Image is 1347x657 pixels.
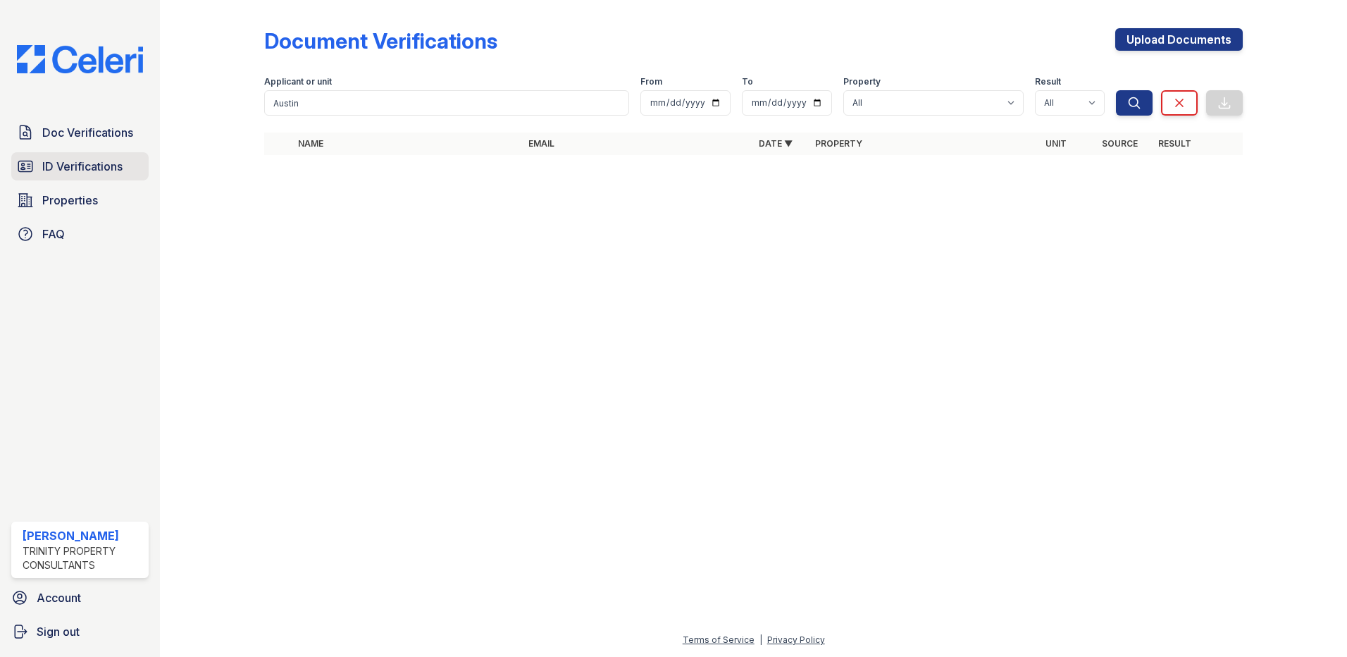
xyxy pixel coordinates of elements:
[683,634,755,645] a: Terms of Service
[264,90,629,116] input: Search by name, email, or unit number
[1115,28,1243,51] a: Upload Documents
[759,138,793,149] a: Date ▼
[6,45,154,73] img: CE_Logo_Blue-a8612792a0a2168367f1c8372b55b34899dd931a85d93a1a3d3e32e68fde9ad4.png
[1102,138,1138,149] a: Source
[815,138,862,149] a: Property
[11,118,149,147] a: Doc Verifications
[759,634,762,645] div: |
[528,138,554,149] a: Email
[843,76,881,87] label: Property
[6,618,154,646] a: Sign out
[1035,76,1061,87] label: Result
[37,623,80,640] span: Sign out
[742,76,753,87] label: To
[23,527,143,544] div: [PERSON_NAME]
[264,28,497,54] div: Document Verifications
[264,76,332,87] label: Applicant or unit
[640,76,662,87] label: From
[23,544,143,572] div: Trinity Property Consultants
[11,186,149,214] a: Properties
[42,192,98,209] span: Properties
[767,634,825,645] a: Privacy Policy
[6,584,154,612] a: Account
[1045,138,1067,149] a: Unit
[298,138,323,149] a: Name
[42,124,133,141] span: Doc Verifications
[11,152,149,180] a: ID Verifications
[42,226,65,242] span: FAQ
[1158,138,1191,149] a: Result
[11,220,149,248] a: FAQ
[42,158,123,175] span: ID Verifications
[37,589,81,606] span: Account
